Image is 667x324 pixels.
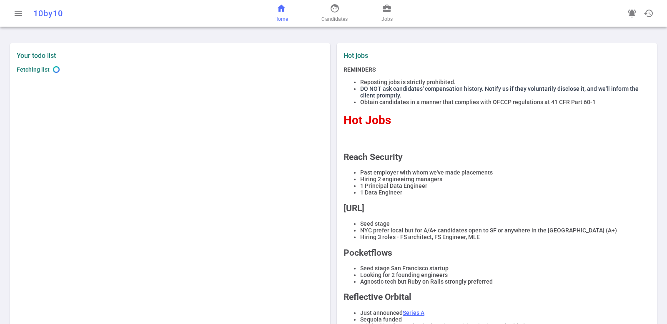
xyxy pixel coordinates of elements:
[360,278,650,285] li: Agnostic tech but Ruby on Rails strongly preferred
[360,227,650,234] li: NYC prefer local but for A/A+ candidates open to SF or anywhere in the [GEOGRAPHIC_DATA] (A+)
[344,152,650,162] h2: Reach Security
[17,52,323,60] label: Your todo list
[17,66,50,73] span: Fetching list
[360,265,650,272] li: Seed stage San Francisco startup
[360,182,650,189] li: 1 Principal Data Engineer
[344,292,650,302] h2: Reflective Orbital
[360,220,650,227] li: Seed stage
[360,234,650,240] li: Hiring 3 roles - FS architect, FS Engineer, MLE
[360,79,650,85] li: Reposting jobs is strictly prohibited.
[321,15,348,23] span: Candidates
[381,3,393,23] a: Jobs
[344,66,376,73] strong: REMINDERS
[33,8,219,18] div: 10by10
[627,8,637,18] span: notifications_active
[360,169,650,176] li: Past employer with whom we've made placements
[330,3,340,13] span: face
[360,176,650,182] li: Hiring 2 engineeirng managers
[274,15,288,23] span: Home
[360,309,650,316] li: Just announced
[403,309,424,316] a: Series A
[640,5,657,22] button: Open history
[382,3,392,13] span: business_center
[344,248,650,258] h2: Pocketflows
[13,8,23,18] span: menu
[360,272,650,278] li: Looking for 2 founding engineers
[360,99,650,105] li: Obtain candidates in a manner that complies with OFCCP regulations at 41 CFR Part 60-1
[344,113,391,127] span: Hot Jobs
[624,5,640,22] a: Go to see announcements
[344,52,494,60] label: Hot jobs
[360,189,650,196] li: 1 Data Engineer
[344,203,650,213] h2: [URL]
[274,3,288,23] a: Home
[360,316,650,323] li: Sequoia funded
[321,3,348,23] a: Candidates
[276,3,286,13] span: home
[644,8,654,18] span: history
[360,85,639,99] span: DO NOT ask candidates' compensation history. Notify us if they voluntarily disclose it, and we'll...
[10,5,27,22] button: Open menu
[381,15,393,23] span: Jobs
